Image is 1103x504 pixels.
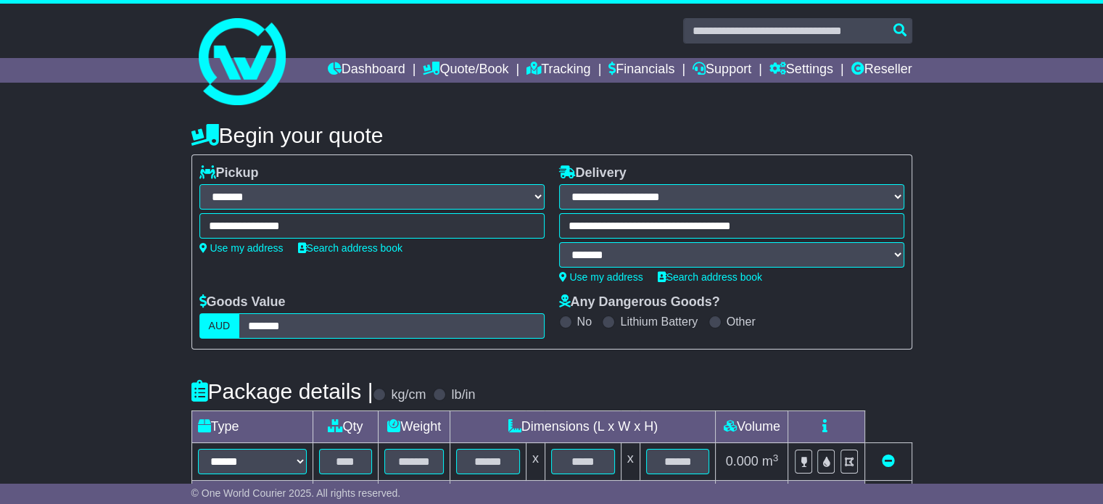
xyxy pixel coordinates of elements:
[620,315,698,329] label: Lithium Battery
[191,379,373,403] h4: Package details |
[658,271,762,283] a: Search address book
[577,315,592,329] label: No
[191,411,313,443] td: Type
[379,411,450,443] td: Weight
[608,58,674,83] a: Financials
[391,387,426,403] label: kg/cm
[191,487,401,499] span: © One World Courier 2025. All rights reserved.
[450,411,716,443] td: Dimensions (L x W x H)
[199,313,240,339] label: AUD
[199,294,286,310] label: Goods Value
[559,271,643,283] a: Use my address
[526,443,545,481] td: x
[769,58,833,83] a: Settings
[773,453,779,463] sup: 3
[199,242,284,254] a: Use my address
[851,58,912,83] a: Reseller
[693,58,751,83] a: Support
[762,454,779,468] span: m
[423,58,508,83] a: Quote/Book
[191,123,912,147] h4: Begin your quote
[882,454,895,468] a: Remove this item
[559,294,720,310] label: Any Dangerous Goods?
[559,165,627,181] label: Delivery
[621,443,640,481] td: x
[451,387,475,403] label: lb/in
[313,411,379,443] td: Qty
[199,165,259,181] label: Pickup
[727,315,756,329] label: Other
[726,454,759,468] span: 0.000
[716,411,788,443] td: Volume
[328,58,405,83] a: Dashboard
[526,58,590,83] a: Tracking
[298,242,402,254] a: Search address book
